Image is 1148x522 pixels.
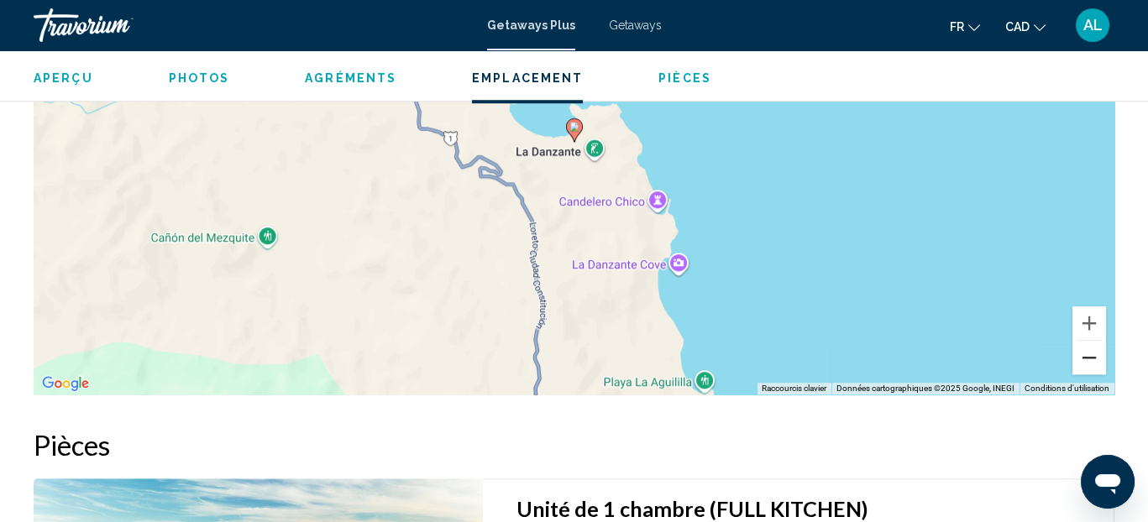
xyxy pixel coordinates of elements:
[516,496,1097,521] h3: Unité de 1 chambre (FULL KITCHEN)
[950,14,980,39] button: Change language
[1072,306,1106,340] button: Zoom avant
[658,71,711,85] span: Pièces
[1083,17,1103,34] span: AL
[762,383,826,394] button: Raccourcis clavier
[1005,20,1030,34] span: CAD
[1005,14,1046,39] button: Change currency
[1081,455,1135,509] iframe: Bouton de lancement de la fenêtre de messagerie
[1072,341,1106,374] button: Zoom arrière
[34,71,93,85] span: Aperçu
[1025,384,1109,393] a: Conditions d'utilisation
[34,8,470,42] a: Travorium
[658,70,711,86] button: Pièces
[34,70,93,86] button: Aperçu
[950,20,964,34] span: fr
[38,373,93,394] img: Google
[169,70,230,86] button: Photos
[1071,8,1114,43] button: User Menu
[609,18,662,32] a: Getaways
[169,71,230,85] span: Photos
[305,71,396,85] span: Agréments
[836,384,1014,393] span: Données cartographiques ©2025 Google, INEGI
[472,70,583,86] button: Emplacement
[38,373,93,394] a: Ouvrir cette zone dans Google Maps (dans une nouvelle fenêtre)
[305,70,396,86] button: Agréments
[487,18,575,32] a: Getaways Plus
[34,428,1114,462] h2: Pièces
[472,71,583,85] span: Emplacement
